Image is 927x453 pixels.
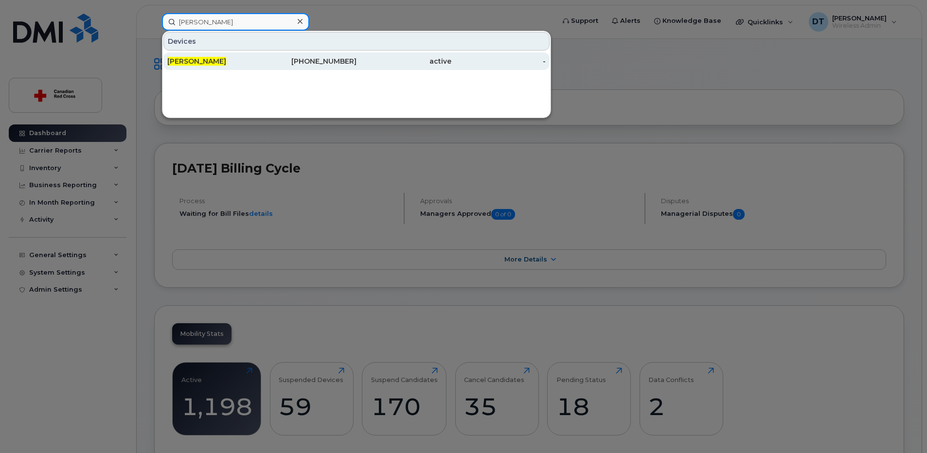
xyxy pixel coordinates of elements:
[357,56,451,66] div: active
[163,52,550,70] a: [PERSON_NAME][PHONE_NUMBER]active-
[167,57,226,66] span: [PERSON_NAME]
[451,56,546,66] div: -
[262,56,357,66] div: [PHONE_NUMBER]
[163,32,550,51] div: Devices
